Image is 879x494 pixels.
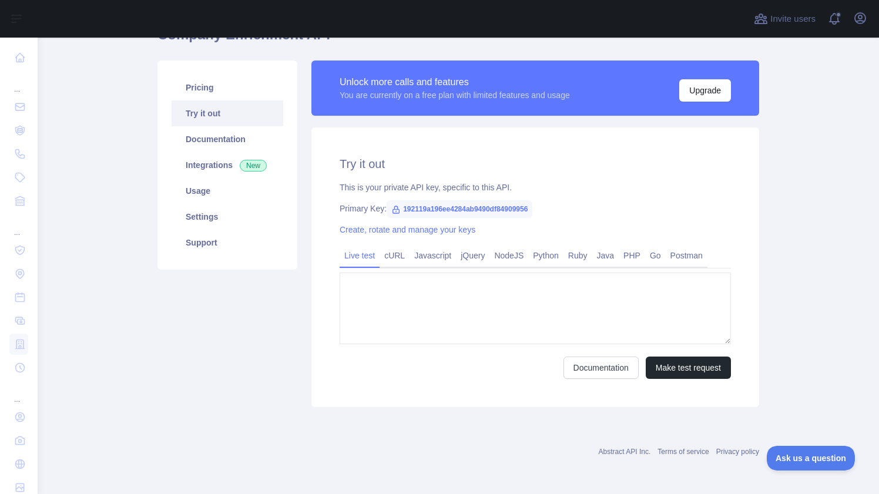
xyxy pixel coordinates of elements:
div: ... [9,381,28,404]
button: Upgrade [679,79,731,102]
a: Abstract API Inc. [599,448,651,456]
a: Integrations New [172,152,283,178]
a: jQuery [456,246,489,265]
a: Privacy policy [716,448,759,456]
span: New [240,160,267,172]
button: Invite users [751,9,818,28]
a: Documentation [563,357,639,379]
button: Make test request [646,357,731,379]
div: ... [9,214,28,237]
a: Usage [172,178,283,204]
a: Try it out [172,100,283,126]
a: Terms of service [657,448,709,456]
div: Unlock more calls and features [340,75,570,89]
a: Python [528,246,563,265]
div: You are currently on a free plan with limited features and usage [340,89,570,101]
h1: Company Enrichment API [157,25,759,53]
span: Invite users [770,12,816,26]
a: cURL [380,246,410,265]
a: Create, rotate and manage your keys [340,225,475,234]
iframe: Toggle Customer Support [767,446,855,471]
span: 192119a196ee4284ab9490df84909956 [387,200,532,218]
a: PHP [619,246,645,265]
a: Postman [666,246,707,265]
a: Java [592,246,619,265]
h2: Try it out [340,156,731,172]
div: ... [9,70,28,94]
a: NodeJS [489,246,528,265]
a: Live test [340,246,380,265]
a: Javascript [410,246,456,265]
div: This is your private API key, specific to this API. [340,182,731,193]
a: Documentation [172,126,283,152]
a: Go [645,246,666,265]
div: Primary Key: [340,203,731,214]
a: Pricing [172,75,283,100]
a: Settings [172,204,283,230]
a: Ruby [563,246,592,265]
a: Support [172,230,283,256]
